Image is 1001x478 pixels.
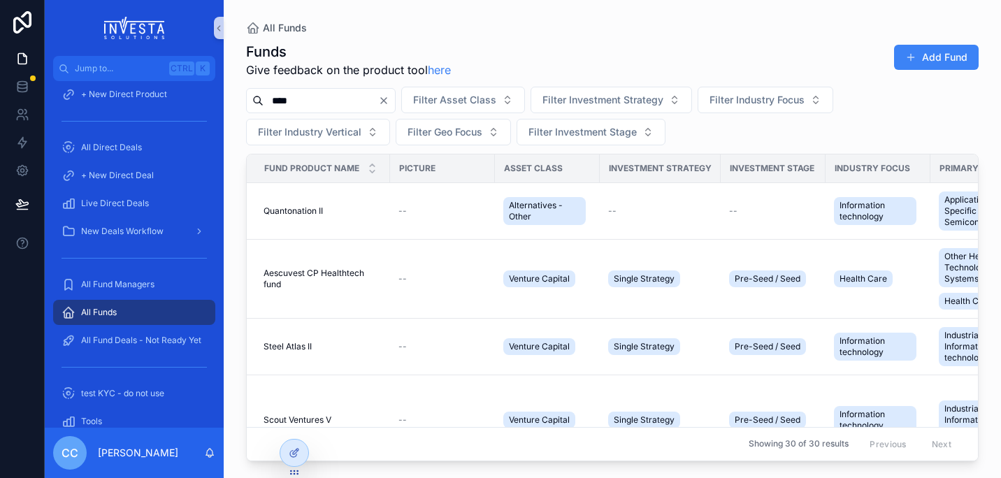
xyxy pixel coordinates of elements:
[53,381,215,406] a: test KYC - do not use
[81,307,117,318] span: All Funds
[894,45,979,70] button: Add Fund
[835,163,910,174] span: Industry Focus
[503,194,591,228] a: Alternatives - Other
[729,268,817,290] a: Pre-Seed / Seed
[542,93,663,107] span: Filter Investment Strategy
[834,194,922,228] a: Information technology
[53,135,215,160] a: All Direct Deals
[834,403,922,437] a: Information technology
[729,409,817,431] a: Pre-Seed / Seed
[834,330,922,363] a: Information technology
[398,341,487,352] a: --
[81,198,149,209] span: Live Direct Deals
[398,273,487,284] a: --
[749,439,849,450] span: Showing 30 of 30 results
[517,119,665,145] button: Select Button
[169,61,194,75] span: Ctrl
[258,125,361,139] span: Filter Industry Vertical
[246,42,451,61] h1: Funds
[834,268,922,290] a: Health Care
[698,87,833,113] button: Select Button
[264,163,359,174] span: Fund Product Name
[528,125,637,139] span: Filter Investment Stage
[81,89,167,100] span: + New Direct Product
[75,63,164,74] span: Jump to...
[81,226,164,237] span: New Deals Workflow
[246,61,451,78] span: Give feedback on the product tool
[53,82,215,107] a: + New Direct Product
[840,335,911,358] span: Information technology
[263,21,307,35] span: All Funds
[81,416,102,427] span: Tools
[53,300,215,325] a: All Funds
[608,268,712,290] a: Single Strategy
[735,341,800,352] span: Pre-Seed / Seed
[509,200,580,222] span: Alternatives - Other
[614,414,675,426] span: Single Strategy
[53,219,215,244] a: New Deals Workflow
[504,163,563,174] span: Asset Class
[398,205,407,217] span: --
[609,163,712,174] span: Investment Strategy
[81,142,142,153] span: All Direct Deals
[531,87,692,113] button: Select Button
[104,17,165,39] img: App logo
[264,205,323,217] span: Quantonation II
[608,205,712,217] a: --
[246,119,390,145] button: Select Button
[503,268,591,290] a: Venture Capital
[378,95,395,106] button: Clear
[398,414,407,426] span: --
[509,414,570,426] span: Venture Capital
[608,335,712,358] a: Single Strategy
[729,335,817,358] a: Pre-Seed / Seed
[401,87,525,113] button: Select Button
[730,163,814,174] span: Investment Stage
[840,409,911,431] span: Information technology
[264,268,382,290] a: Aescuvest CP Healthtech fund
[840,200,911,222] span: Information technology
[396,119,511,145] button: Select Button
[197,63,208,74] span: K
[98,446,178,460] p: [PERSON_NAME]
[735,414,800,426] span: Pre-Seed / Seed
[398,414,487,426] a: --
[710,93,805,107] span: Filter Industry Focus
[264,341,382,352] a: Steel Atlas II
[398,341,407,352] span: --
[614,341,675,352] span: Single Strategy
[53,56,215,81] button: Jump to...CtrlK
[81,279,154,290] span: All Fund Managers
[246,21,307,35] a: All Funds
[398,205,487,217] a: --
[264,414,382,426] a: Scout Ventures V
[264,205,382,217] a: Quantonation II
[428,63,451,77] a: here
[264,414,331,426] span: Scout Ventures V
[81,388,164,399] span: test KYC - do not use
[81,170,154,181] span: + New Direct Deal
[62,444,78,461] span: CC
[509,341,570,352] span: Venture Capital
[509,273,570,284] span: Venture Capital
[53,163,215,188] a: + New Direct Deal
[608,205,617,217] span: --
[399,163,435,174] span: Picture
[503,409,591,431] a: Venture Capital
[840,273,887,284] span: Health Care
[735,273,800,284] span: Pre-Seed / Seed
[45,81,224,428] div: scrollable content
[398,273,407,284] span: --
[944,296,992,307] span: Health Care
[53,191,215,216] a: Live Direct Deals
[81,335,201,346] span: All Fund Deals - Not Ready Yet
[614,273,675,284] span: Single Strategy
[264,341,312,352] span: Steel Atlas II
[53,328,215,353] a: All Fund Deals - Not Ready Yet
[729,205,817,217] a: --
[408,125,482,139] span: Filter Geo Focus
[608,409,712,431] a: Single Strategy
[503,335,591,358] a: Venture Capital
